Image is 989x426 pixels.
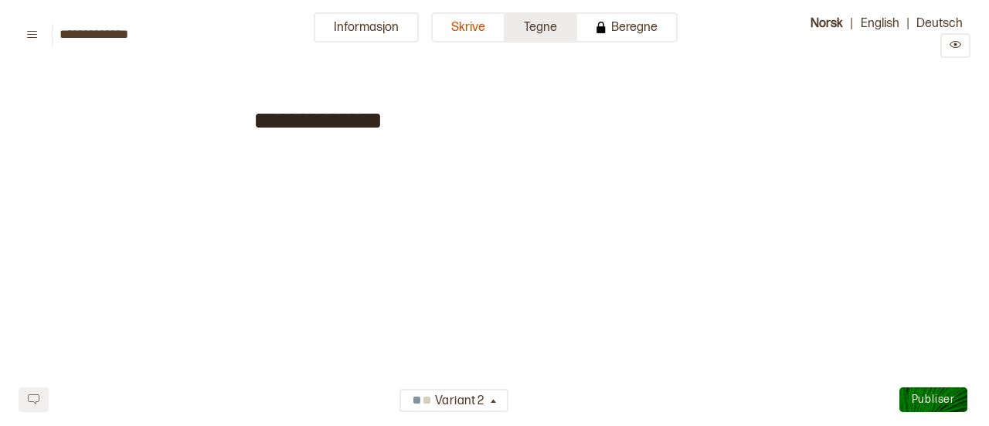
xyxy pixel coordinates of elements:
[399,389,508,412] button: Variant 2
[909,12,970,33] button: Deutsch
[431,12,505,58] a: Skrive
[950,39,961,50] svg: Preview
[940,39,970,54] a: Preview
[431,12,505,43] button: Skrive
[899,387,967,412] button: Publiser
[505,12,577,58] a: Tegne
[314,12,419,43] button: Informasjon
[777,12,970,58] div: | |
[409,389,488,414] div: Variant 2
[577,12,678,43] button: Beregne
[940,33,970,58] button: Preview
[912,393,955,406] span: Publiser
[505,12,577,43] button: Tegne
[853,12,907,33] button: English
[577,12,678,58] a: Beregne
[803,12,851,33] button: Norsk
